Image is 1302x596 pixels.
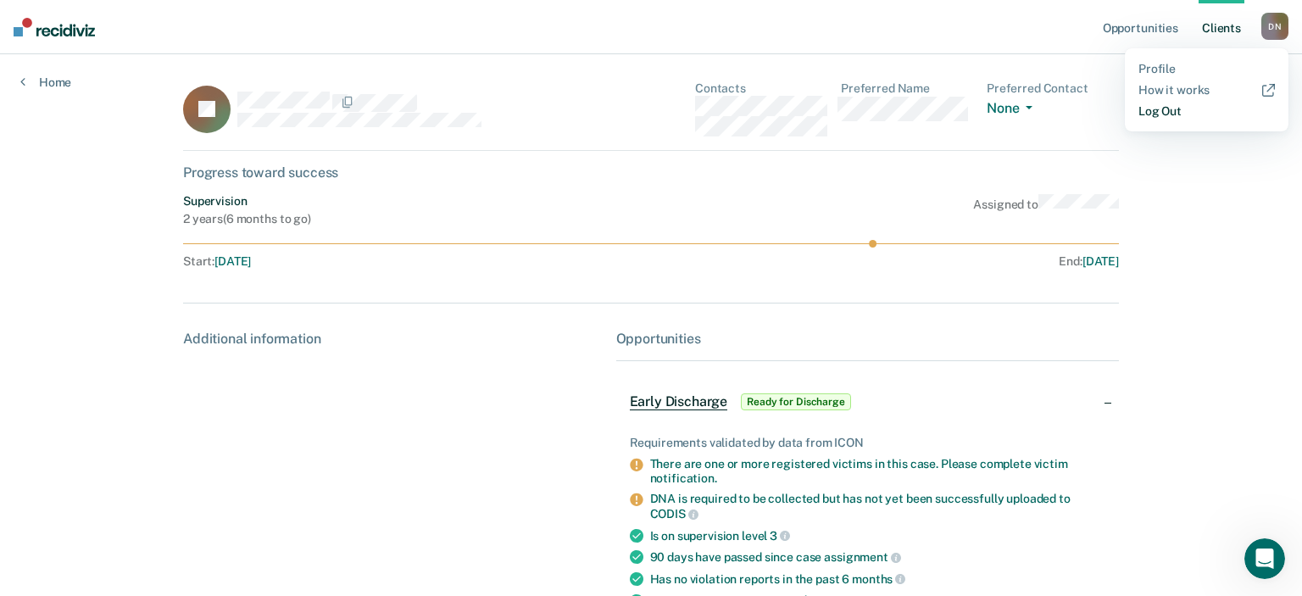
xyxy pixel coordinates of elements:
[14,18,95,36] img: Recidiviz
[650,457,1105,486] div: There are one or more registered victims in this case. Please complete victim notification.
[659,254,1119,269] div: End :
[17,228,322,275] div: Send us a message
[34,178,305,207] p: How can we help?
[183,194,311,209] div: Supervision
[170,440,339,508] button: Messages
[65,482,103,494] span: Home
[34,31,127,58] img: logo
[1261,13,1288,40] div: D N
[616,375,1119,429] div: Early DischargeReady for Discharge
[1244,538,1285,579] iframe: Intercom live chat
[225,482,284,494] span: Messages
[650,571,1105,587] div: Has no violation reports in the past 6
[1138,104,1275,119] a: Log Out
[292,27,322,58] div: Close
[741,393,851,410] span: Ready for Discharge
[20,75,71,90] a: Home
[987,100,1039,120] button: None
[1138,83,1275,97] a: How it works
[770,529,790,543] span: 3
[841,81,973,96] dt: Preferred Name
[1138,62,1275,76] a: Profile
[630,436,1105,450] div: Requirements validated by data from ICON
[166,27,200,61] img: Profile image for Rajan
[1082,254,1119,268] span: [DATE]
[650,492,1105,521] div: DNA is required to be collected but has not yet been successfully uploaded to CODIS
[650,549,1105,565] div: 90 days have passed since case
[987,81,1119,96] dt: Preferred Contact
[231,27,264,61] div: Profile image for Krysty
[198,27,232,61] img: Profile image for Kim
[630,393,728,410] span: Early Discharge
[214,254,251,268] span: [DATE]
[183,331,603,347] div: Additional information
[695,81,827,96] dt: Contacts
[34,120,305,178] p: Hi [PERSON_NAME] 👋
[35,242,283,260] div: Send us a message
[616,331,1119,347] div: Opportunities
[183,212,311,226] div: 2 years ( 6 months to go )
[973,194,1119,226] div: Assigned to
[824,550,900,564] span: assignment
[183,254,652,269] div: Start :
[852,572,905,586] span: months
[183,164,1119,181] div: Progress toward success
[1261,13,1288,40] button: DN
[650,528,1105,543] div: Is on supervision level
